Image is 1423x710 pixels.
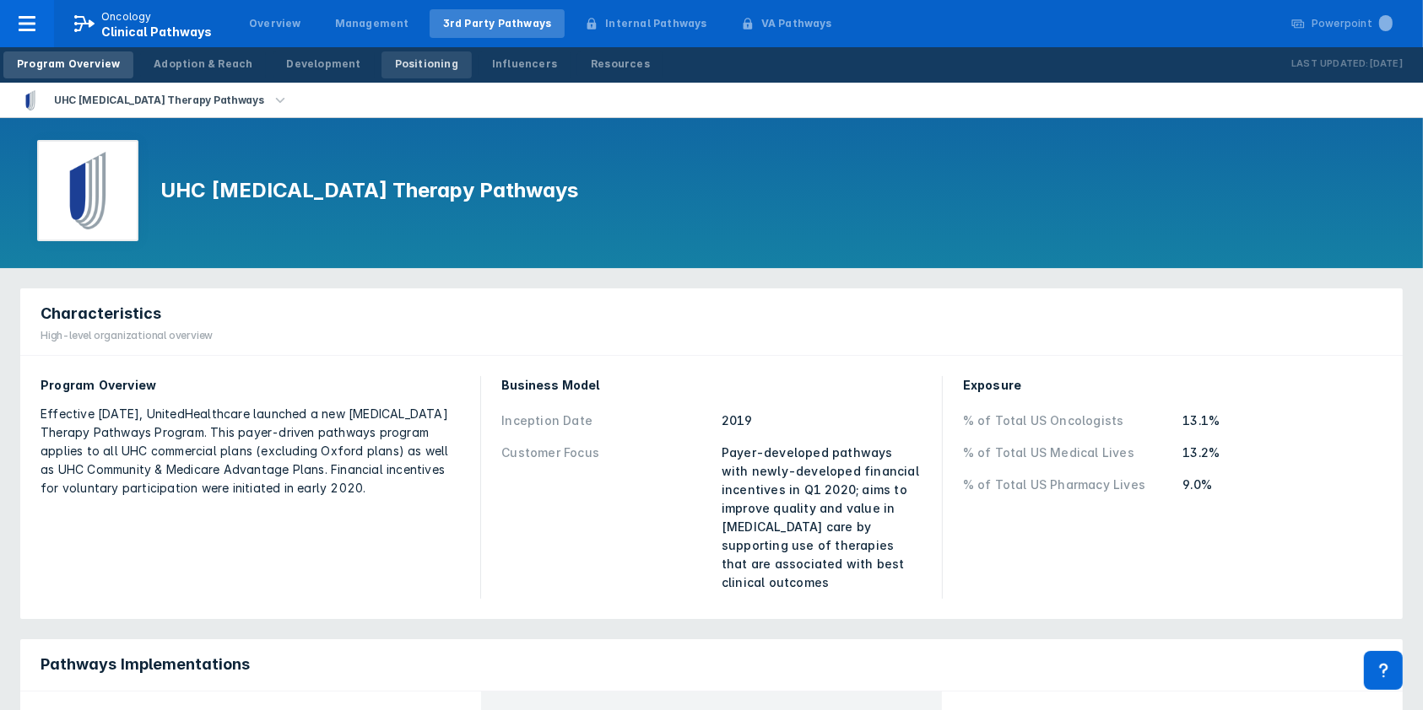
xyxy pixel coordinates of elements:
[501,411,711,430] div: Inception Date
[1182,476,1382,494] div: 9.0%
[47,89,271,112] div: UHC [MEDICAL_DATA] Therapy Pathways
[322,9,423,38] a: Management
[1182,411,1382,430] div: 13.1%
[17,56,120,72] div: Program Overview
[963,411,1173,430] div: % of Total US Oncologists
[501,376,921,395] div: Business Model
[963,444,1173,462] div: % of Total US Medical Lives
[101,24,212,39] span: Clinical Pathways
[381,51,472,78] a: Positioning
[160,177,578,204] h1: UHC [MEDICAL_DATA] Therapy Pathways
[154,56,252,72] div: Adoption & Reach
[3,51,133,78] a: Program Overview
[430,9,565,38] a: 3rd Party Pathways
[41,328,213,343] div: High-level organizational overview
[963,376,1382,395] div: Exposure
[41,654,250,675] span: Pathways Implementations
[1312,16,1393,31] div: Powerpoint
[1291,56,1369,73] p: Last Updated:
[1182,444,1382,462] div: 13.2%
[501,444,711,592] div: Customer Focus
[395,56,458,72] div: Positioning
[479,51,571,78] a: Influencers
[235,9,315,38] a: Overview
[49,152,127,229] img: uhc-pathways
[249,16,301,31] div: Overview
[273,51,374,78] a: Development
[101,9,152,24] p: Oncology
[286,56,360,72] div: Development
[443,16,552,31] div: 3rd Party Pathways
[761,16,832,31] div: VA Pathways
[722,444,922,592] div: Payer-developed pathways with newly-developed financial incentives in Q1 2020; aims to improve qu...
[605,16,706,31] div: Internal Pathways
[722,411,922,430] div: 2019
[492,56,557,72] div: Influencers
[963,476,1173,494] div: % of Total US Pharmacy Lives
[41,376,460,395] div: Program Overview
[1364,651,1403,690] div: Contact Support
[20,90,41,110] img: uhc-pathways
[591,56,650,72] div: Resources
[335,16,409,31] div: Management
[1369,56,1403,73] p: [DATE]
[577,51,663,78] a: Resources
[41,405,460,498] div: Effective [DATE], UnitedHealthcare launched a new [MEDICAL_DATA] Therapy Pathways Program. This p...
[41,304,161,324] span: Characteristics
[140,51,266,78] a: Adoption & Reach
